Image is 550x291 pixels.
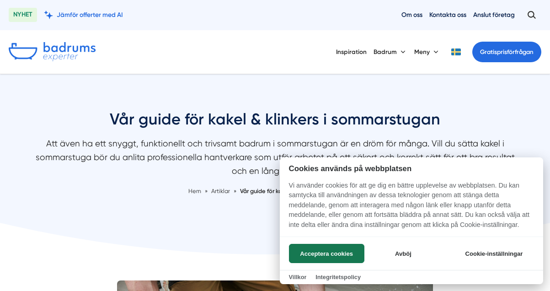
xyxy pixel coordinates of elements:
a: Villkor [289,274,307,280]
h2: Cookies används på webbplatsen [280,164,543,173]
button: Avböj [367,244,439,263]
button: Acceptera cookies [289,244,364,263]
button: Cookie-inställningar [454,244,534,263]
a: Integritetspolicy [315,274,361,280]
p: Vi använder cookies för att ge dig en bättre upplevelse av webbplatsen. Du kan samtycka till anvä... [280,181,543,237]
